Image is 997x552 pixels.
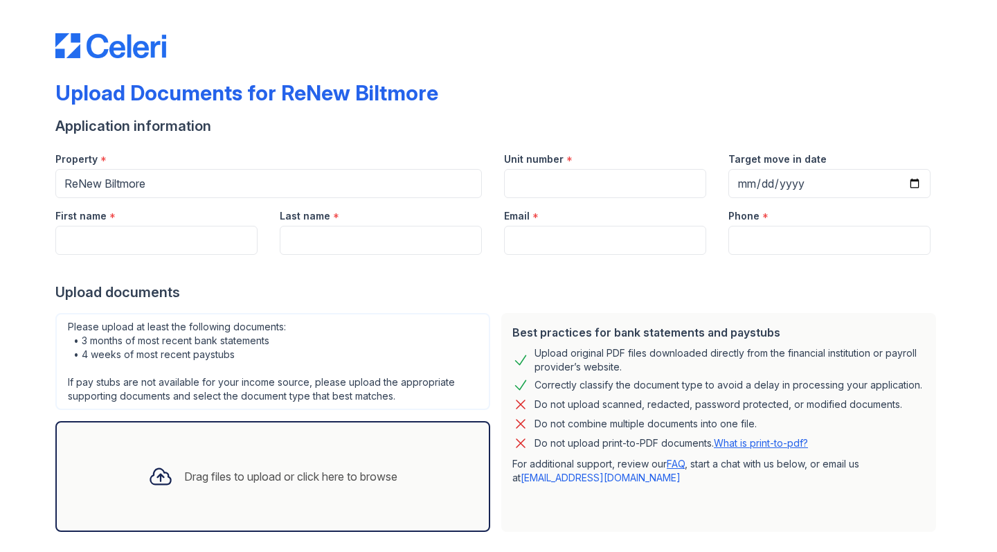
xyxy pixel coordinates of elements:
[55,80,438,105] div: Upload Documents for ReNew Biltmore
[535,377,922,393] div: Correctly classify the document type to avoid a delay in processing your application.
[55,33,166,58] img: CE_Logo_Blue-a8612792a0a2168367f1c8372b55b34899dd931a85d93a1a3d3e32e68fde9ad4.png
[667,458,685,470] a: FAQ
[535,416,757,432] div: Do not combine multiple documents into one file.
[939,497,983,538] iframe: chat widget
[728,152,827,166] label: Target move in date
[55,209,107,223] label: First name
[728,209,760,223] label: Phone
[504,209,530,223] label: Email
[512,324,925,341] div: Best practices for bank statements and paystubs
[55,152,98,166] label: Property
[55,283,942,302] div: Upload documents
[280,209,330,223] label: Last name
[504,152,564,166] label: Unit number
[535,436,808,450] p: Do not upload print-to-PDF documents.
[535,396,902,413] div: Do not upload scanned, redacted, password protected, or modified documents.
[512,457,925,485] p: For additional support, review our , start a chat with us below, or email us at
[535,346,925,374] div: Upload original PDF files downloaded directly from the financial institution or payroll provider’...
[184,468,397,485] div: Drag files to upload or click here to browse
[714,437,808,449] a: What is print-to-pdf?
[55,116,942,136] div: Application information
[521,472,681,483] a: [EMAIL_ADDRESS][DOMAIN_NAME]
[55,313,490,410] div: Please upload at least the following documents: • 3 months of most recent bank statements • 4 wee...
